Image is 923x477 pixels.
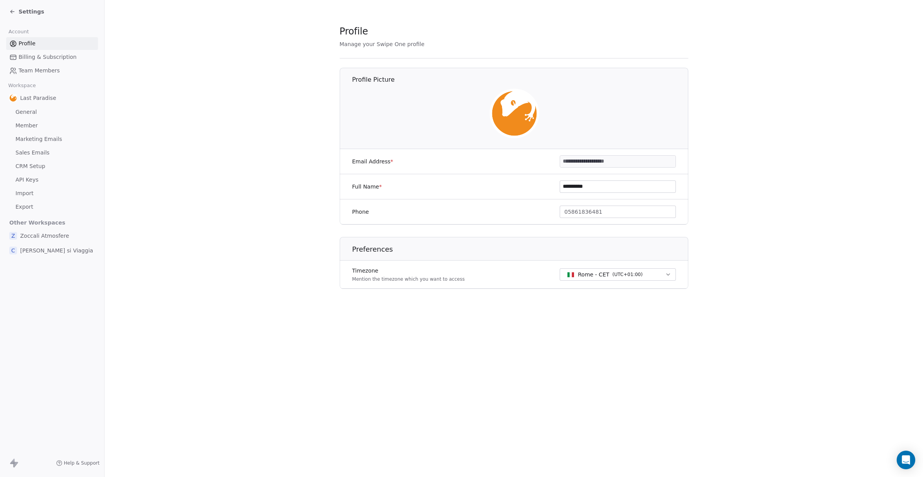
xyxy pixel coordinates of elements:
span: CRM Setup [15,162,45,170]
span: Member [15,122,38,130]
span: Z [9,232,17,240]
span: Manage your Swipe One profile [340,41,425,47]
span: Account [5,26,32,38]
span: Team Members [19,67,60,75]
span: API Keys [15,176,38,184]
span: Profile [19,39,36,48]
span: [PERSON_NAME] si Viaggia [20,247,93,254]
a: Settings [9,8,44,15]
span: Import [15,189,33,197]
img: lastparadise-pittogramma.jpg [9,94,17,102]
span: ( UTC+01:00 ) [612,271,643,278]
label: Email Address [352,158,393,165]
a: Marketing Emails [6,133,98,146]
a: Member [6,119,98,132]
h1: Profile Picture [352,75,689,84]
a: Import [6,187,98,200]
h1: Preferences [352,245,689,254]
button: 05861836481 [560,206,676,218]
a: API Keys [6,173,98,186]
span: C [9,247,17,254]
a: General [6,106,98,118]
a: Sales Emails [6,146,98,159]
span: Marketing Emails [15,135,62,143]
div: Open Intercom Messenger [897,451,915,469]
p: Mention the timezone which you want to access [352,276,465,282]
span: Profile [340,26,368,37]
label: Timezone [352,267,465,275]
img: lastparadise-pittogramma.jpg [489,89,539,138]
span: 05861836481 [564,208,602,216]
span: Zoccali Atmosfere [20,232,69,240]
a: Export [6,201,98,213]
span: Last Paradise [20,94,56,102]
span: Workspace [5,80,39,91]
span: General [15,108,37,116]
span: Export [15,203,33,211]
button: Rome - CET(UTC+01:00) [560,268,676,281]
span: Other Workspaces [6,216,69,229]
span: Settings [19,8,44,15]
a: Help & Support [56,460,100,466]
span: Rome - CET [578,271,609,278]
label: Phone [352,208,369,216]
a: CRM Setup [6,160,98,173]
a: Profile [6,37,98,50]
a: Team Members [6,64,98,77]
span: Help & Support [64,460,100,466]
span: Sales Emails [15,149,50,157]
span: Billing & Subscription [19,53,77,61]
label: Full Name [352,183,382,190]
a: Billing & Subscription [6,51,98,63]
